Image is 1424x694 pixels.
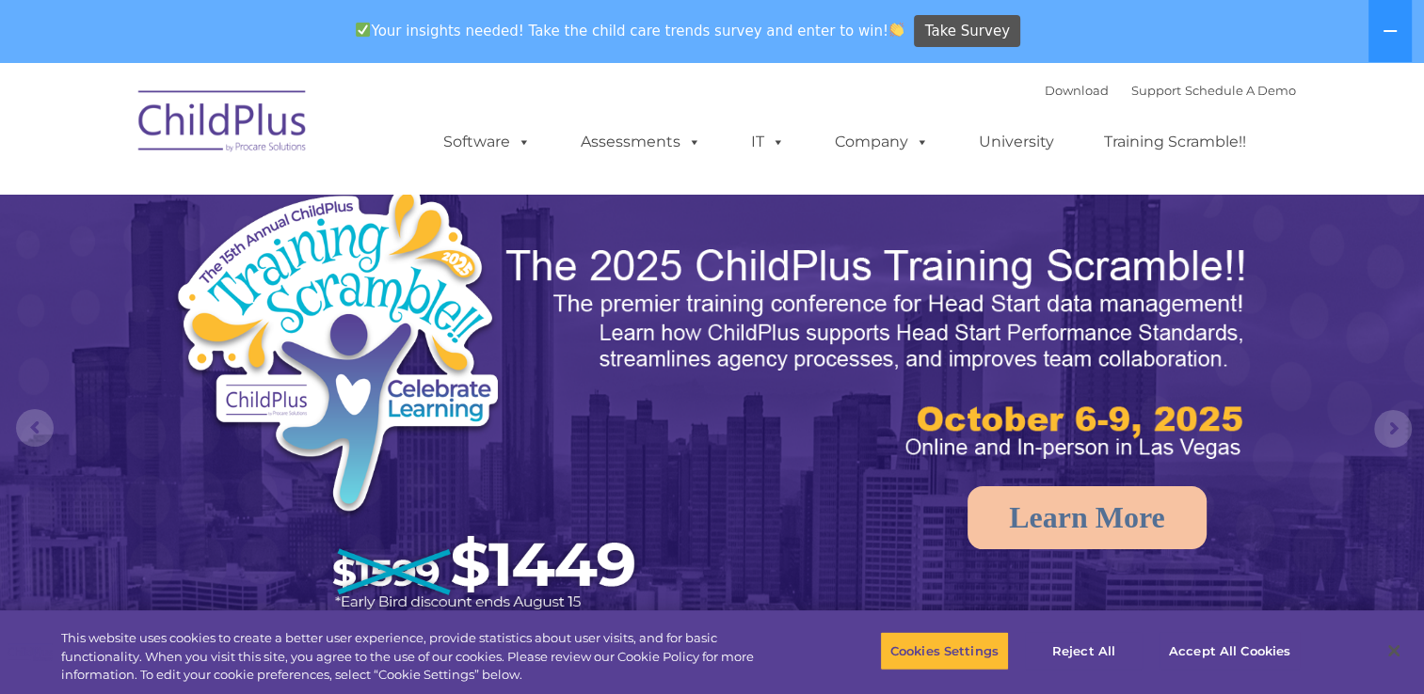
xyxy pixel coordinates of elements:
[1085,123,1265,161] a: Training Scramble!!
[262,201,342,215] span: Phone number
[889,23,904,37] img: 👏
[562,123,720,161] a: Assessments
[1131,83,1181,98] a: Support
[1045,83,1109,98] a: Download
[262,124,319,138] span: Last name
[1025,631,1143,670] button: Reject All
[968,486,1207,549] a: Learn More
[1185,83,1296,98] a: Schedule A Demo
[960,123,1073,161] a: University
[732,123,804,161] a: IT
[1045,83,1296,98] font: |
[1373,630,1415,671] button: Close
[61,629,783,685] div: This website uses cookies to create a better user experience, provide statistics about user visit...
[356,23,370,37] img: ✅
[914,15,1020,48] a: Take Survey
[129,77,317,171] img: ChildPlus by Procare Solutions
[925,15,1010,48] span: Take Survey
[1159,631,1301,670] button: Accept All Cookies
[348,12,912,49] span: Your insights needed! Take the child care trends survey and enter to win!
[424,123,550,161] a: Software
[880,631,1009,670] button: Cookies Settings
[816,123,948,161] a: Company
